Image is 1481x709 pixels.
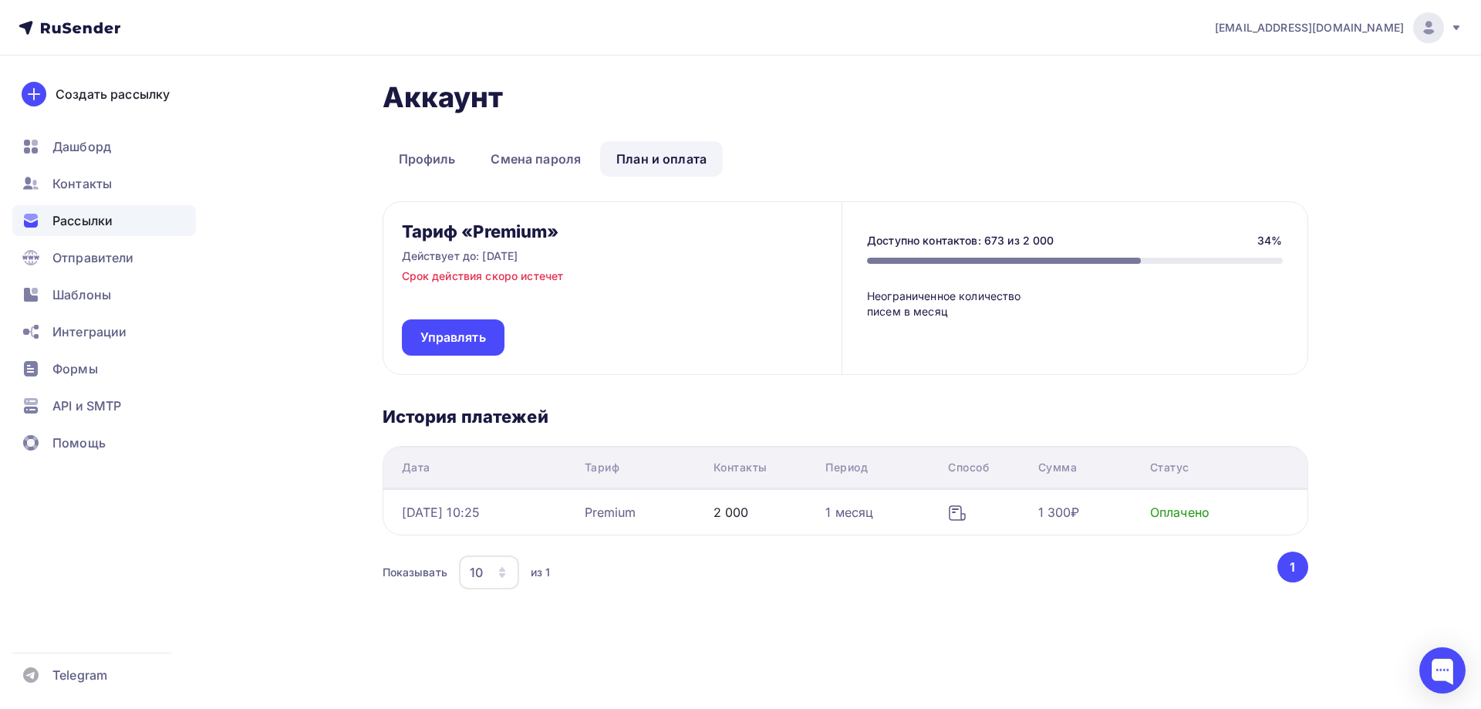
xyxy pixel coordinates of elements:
[474,141,597,177] a: Смена пароля
[402,221,559,242] h3: Тариф «Premium»
[383,565,447,580] div: Показывать
[825,460,868,475] div: Период
[1038,460,1078,475] div: Сумма
[1274,552,1308,582] ul: Pagination
[867,233,1054,248] div: Доступно контактов: 673 из 2 000
[714,460,767,475] div: Контакты
[585,460,620,475] div: Тариф
[1277,552,1308,582] button: Go to page 1
[12,205,196,236] a: Рассылки
[1215,20,1404,35] span: [EMAIL_ADDRESS][DOMAIN_NAME]
[52,174,112,193] span: Контакты
[52,666,107,684] span: Telegram
[402,460,430,475] div: Дата
[1257,233,1282,248] div: 34%
[600,141,723,177] a: План и оплата
[12,131,196,162] a: Дашборд
[948,460,989,475] div: Способ
[458,555,520,590] button: 10
[1150,503,1209,522] div: Оплачено
[1150,460,1189,475] div: Статус
[12,242,196,273] a: Отправители
[56,85,170,103] div: Создать рассылку
[1215,12,1462,43] a: [EMAIL_ADDRESS][DOMAIN_NAME]
[12,168,196,199] a: Контакты
[714,503,749,522] div: 2 000
[52,360,98,378] span: Формы
[383,406,1308,427] h3: История платежей
[402,503,481,522] div: [DATE] 10:25
[402,248,518,264] p: Действует до: [DATE]
[470,563,483,582] div: 10
[52,211,113,230] span: Рассылки
[12,279,196,310] a: Шаблоны
[420,329,486,346] span: Управлять
[867,289,1034,320] div: Неограниченное количество писем в месяц
[52,397,121,415] span: API и SMTP
[531,565,551,580] div: из 1
[52,248,134,267] span: Отправители
[825,503,873,522] div: 1 месяц
[12,353,196,384] a: Формы
[402,268,564,284] p: Срок действия скоро истечет
[52,434,106,452] span: Помощь
[52,285,111,304] span: Шаблоны
[52,137,111,156] span: Дашборд
[1038,503,1080,522] div: 1 300₽
[383,141,472,177] a: Профиль
[383,80,1308,114] h1: Аккаунт
[402,319,504,356] a: Управлять
[585,503,636,522] div: Premium
[52,322,127,341] span: Интеграции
